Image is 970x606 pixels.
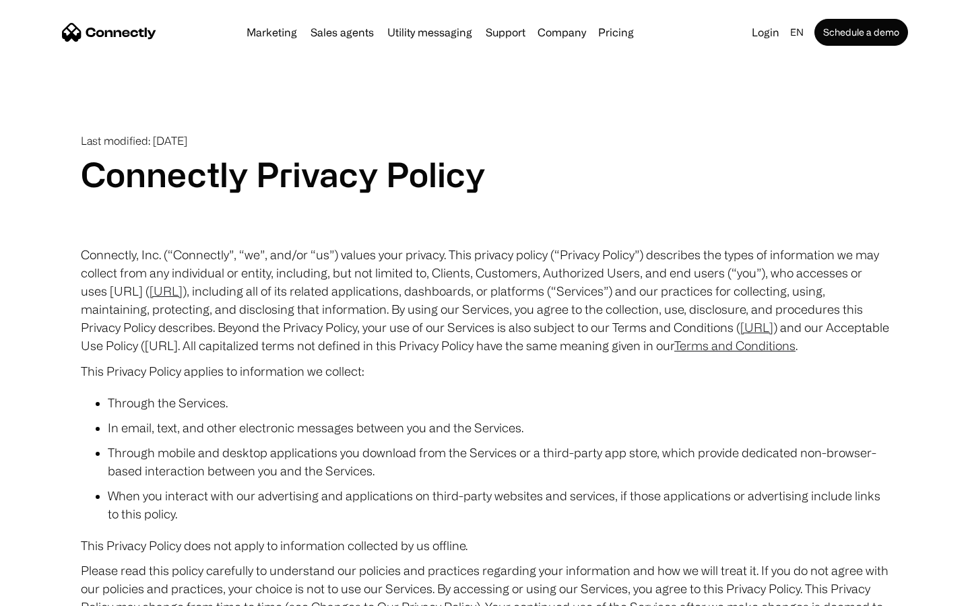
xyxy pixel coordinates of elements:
[108,444,889,480] li: Through mobile and desktop applications you download from the Services or a third-party app store...
[81,154,889,195] h1: Connectly Privacy Policy
[593,27,639,38] a: Pricing
[108,419,889,437] li: In email, text, and other electronic messages between you and the Services.
[305,27,379,38] a: Sales agents
[674,339,796,352] a: Terms and Conditions
[241,27,302,38] a: Marketing
[480,27,531,38] a: Support
[538,23,586,42] div: Company
[13,581,81,601] aside: Language selected: English
[27,582,81,601] ul: Language list
[790,23,804,42] div: en
[81,195,889,213] p: ‍
[81,362,889,380] p: This Privacy Policy applies to information we collect:
[740,321,773,334] a: [URL]
[746,23,785,42] a: Login
[785,23,812,42] div: en
[62,22,156,42] a: home
[81,220,889,239] p: ‍
[814,19,908,46] a: Schedule a demo
[382,27,478,38] a: Utility messaging
[81,537,889,555] p: This Privacy Policy does not apply to information collected by us offline.
[150,284,183,298] a: [URL]
[533,23,590,42] div: Company
[81,246,889,355] p: Connectly, Inc. (“Connectly”, “we”, and/or “us”) values your privacy. This privacy policy (“Priva...
[108,394,889,412] li: Through the Services.
[108,487,889,523] li: When you interact with our advertising and applications on third-party websites and services, if ...
[81,135,889,147] p: Last modified: [DATE]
